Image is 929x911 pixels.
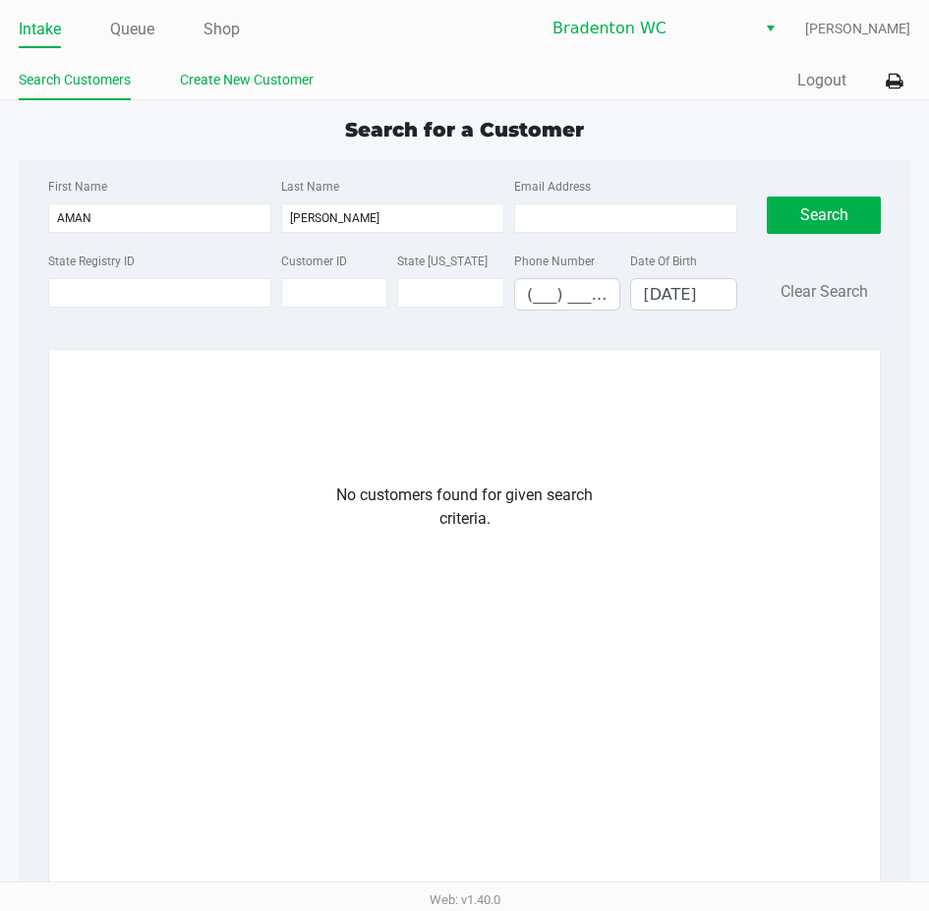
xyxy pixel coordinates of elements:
a: Shop [203,16,240,43]
label: Phone Number [514,253,595,270]
label: First Name [48,178,107,196]
input: Format: MM/DD/YYYY [631,279,736,310]
kendo-maskedtextbox: Format: MM/DD/YYYY [630,278,737,311]
span: Search for a Customer [345,118,584,142]
span: [PERSON_NAME] [805,19,910,39]
label: Last Name [281,178,339,196]
a: Intake [19,16,61,43]
div: No customers found for given search criteria. [312,484,616,531]
a: Search Customers [19,68,131,92]
button: Clear Search [781,280,868,304]
input: Format: (999) 999-9999 [515,279,620,310]
label: State [US_STATE] [397,253,488,270]
span: Web: v1.40.0 [430,892,500,907]
label: Customer ID [281,253,347,270]
button: Search [767,197,881,234]
a: Queue [110,16,154,43]
button: Logout [797,69,846,92]
span: Bradenton WC [552,17,744,40]
label: State Registry ID [48,253,135,270]
label: Date Of Birth [630,253,697,270]
label: Email Address [514,178,591,196]
button: Select [756,11,784,46]
kendo-maskedtextbox: Format: (999) 999-9999 [514,278,621,311]
a: Create New Customer [180,68,314,92]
